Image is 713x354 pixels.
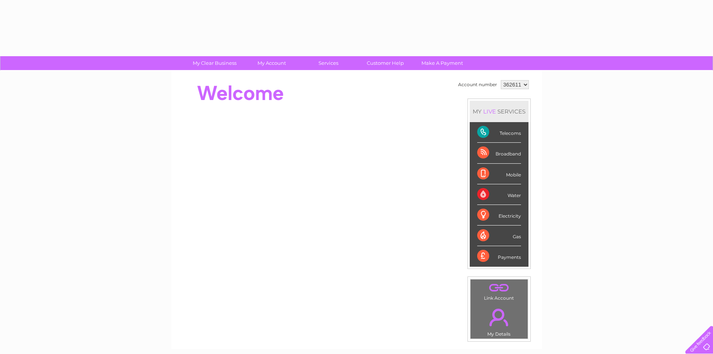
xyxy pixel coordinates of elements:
[477,122,521,143] div: Telecoms
[482,108,497,115] div: LIVE
[477,246,521,266] div: Payments
[456,78,499,91] td: Account number
[477,164,521,184] div: Mobile
[472,304,526,330] a: .
[184,56,246,70] a: My Clear Business
[241,56,302,70] a: My Account
[470,101,528,122] div: MY SERVICES
[354,56,416,70] a: Customer Help
[470,279,528,303] td: Link Account
[477,226,521,246] div: Gas
[477,184,521,205] div: Water
[477,205,521,226] div: Electricity
[411,56,473,70] a: Make A Payment
[298,56,359,70] a: Services
[470,302,528,339] td: My Details
[477,143,521,163] div: Broadband
[472,281,526,294] a: .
